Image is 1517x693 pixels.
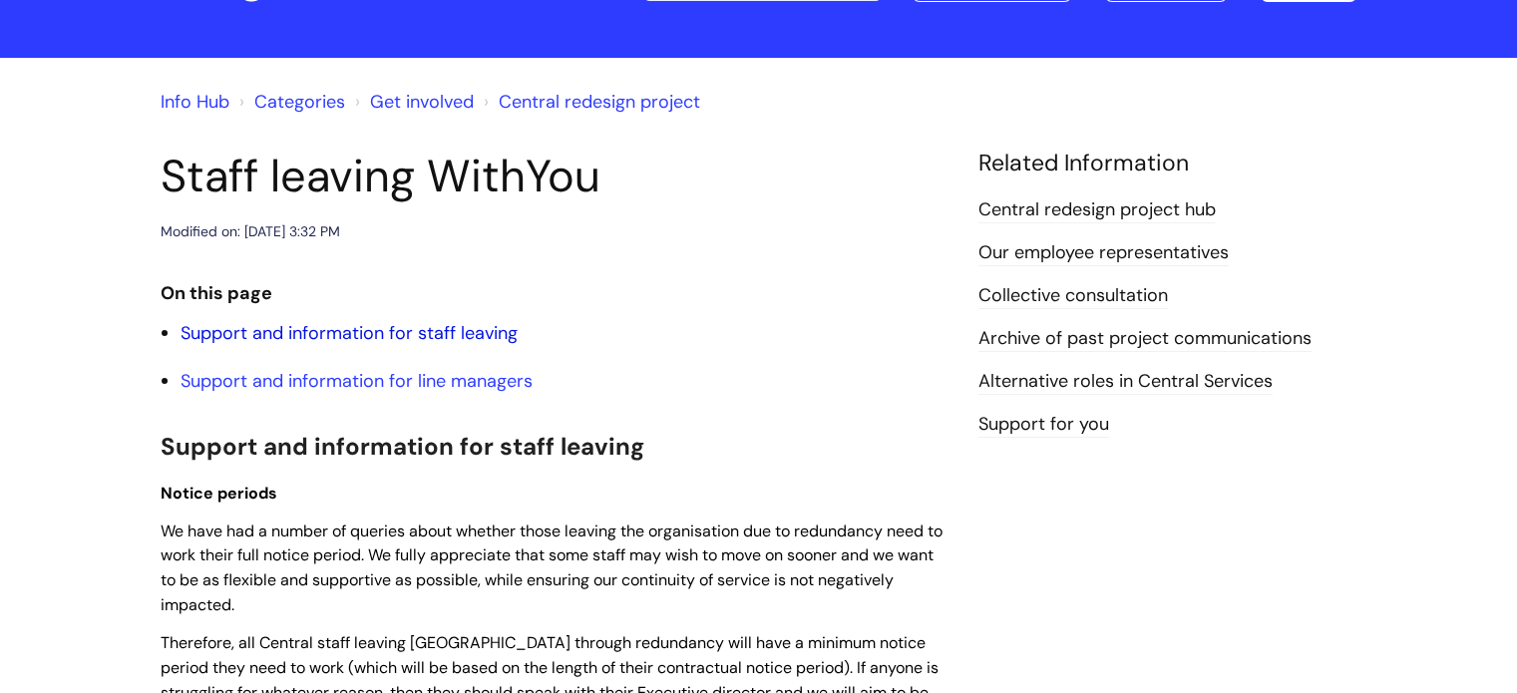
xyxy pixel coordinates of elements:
[161,219,340,244] div: Modified on: [DATE] 3:32 PM
[499,90,700,114] a: Central redesign project
[181,369,533,393] a: Support and information for line managers
[978,197,1216,223] a: Central redesign project hub
[161,90,229,114] a: Info Hub
[370,90,474,114] a: Get involved
[978,240,1229,266] a: Our employee representatives
[161,431,644,462] span: Support and information for staff leaving
[350,86,474,118] li: Get involved
[254,90,345,114] a: Categories
[161,281,272,305] strong: On this page
[978,283,1168,309] a: Collective consultation
[161,483,277,504] span: Notice periods
[978,150,1357,177] h4: Related Information
[978,326,1312,352] a: Archive of past project communications
[181,321,518,345] a: Support and information for staff leaving
[234,86,345,118] li: Solution home
[161,520,943,615] span: We have had a number of queries about whether those leaving the organisation due to redundancy ne...
[161,150,948,203] h1: Staff leaving WithYou
[978,412,1109,438] a: Support for you
[479,86,700,118] li: Central redesign project
[978,369,1273,395] a: Alternative roles in Central Services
